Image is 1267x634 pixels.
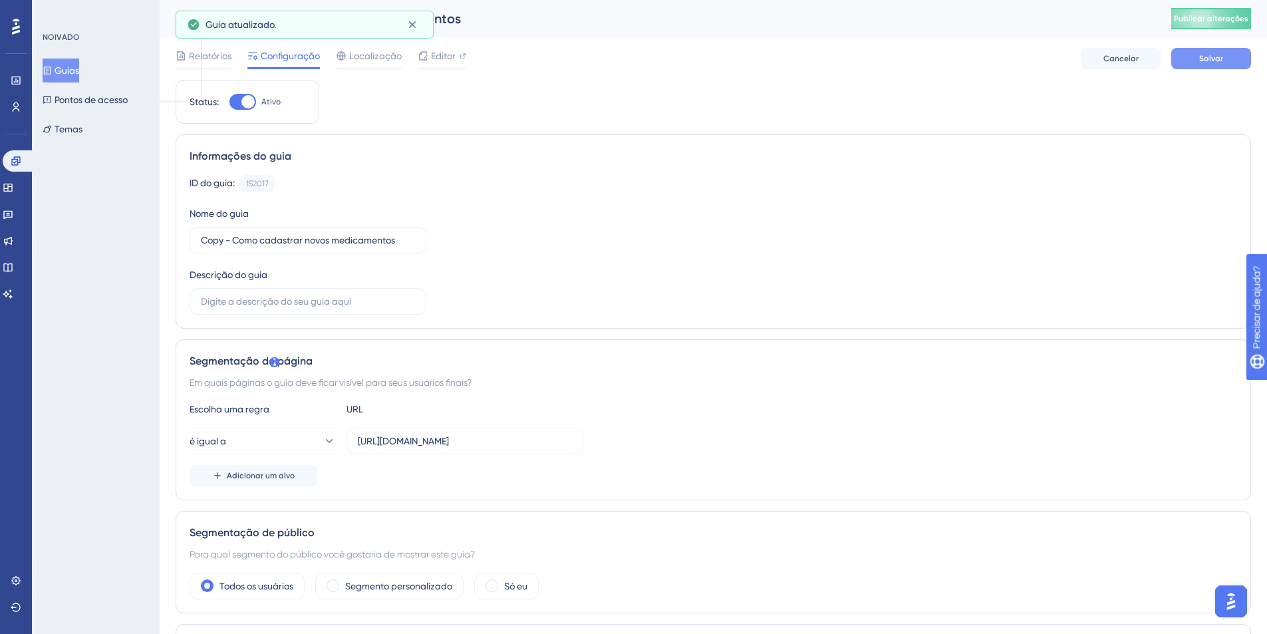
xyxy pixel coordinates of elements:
button: Temas [43,117,82,141]
font: URL [347,404,363,414]
font: Editor [431,51,456,61]
button: Adicionar um alvo [190,465,317,486]
font: NOIVADO [43,33,80,42]
font: ID do guia: [190,178,235,188]
font: Pontos de acesso [55,94,128,105]
font: Todos os usuários [219,581,293,591]
font: Status: [190,96,219,107]
font: 152017 [246,179,269,188]
font: Localização [349,51,402,61]
font: Escolha uma regra [190,404,269,414]
input: Digite a descrição do seu guia aqui [201,294,415,309]
font: Nome do guia [190,208,249,219]
font: Para qual segmento do público você gostaria de mostrar este guia? [190,549,475,559]
font: Adicionar um alvo [227,471,295,480]
font: Precisar de ajuda? [31,6,114,16]
button: Pontos de acesso [43,88,128,112]
font: Segmento personalizado [345,581,452,591]
font: Guia atualizado. [206,19,276,30]
font: é igual a [190,436,226,446]
font: Guias [55,65,79,76]
font: Segmentação de público [190,526,315,539]
font: Segmentação de página [190,355,313,367]
button: é igual a [190,428,336,454]
font: Só eu [504,581,527,591]
iframe: Iniciador do Assistente de IA do UserGuiding [1211,581,1251,621]
font: Salvar [1199,54,1223,63]
font: Configuração [261,51,320,61]
font: Publicar alterações [1174,14,1248,23]
button: Guias [43,59,79,82]
font: Em quais páginas o guia deve ficar visível para seus usuários finais? [190,377,472,388]
font: Relatórios [189,51,231,61]
font: Descrição do guia [190,269,267,280]
button: Cancelar [1081,48,1161,69]
button: Salvar [1171,48,1251,69]
input: seusite.com/caminho [358,434,572,448]
font: Ativo [261,97,281,106]
input: Digite o nome do seu guia aqui [201,233,415,247]
font: Cancelar [1103,54,1139,63]
font: Temas [55,124,82,134]
font: Informações do guia [190,150,291,162]
button: Publicar alterações [1171,8,1251,29]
